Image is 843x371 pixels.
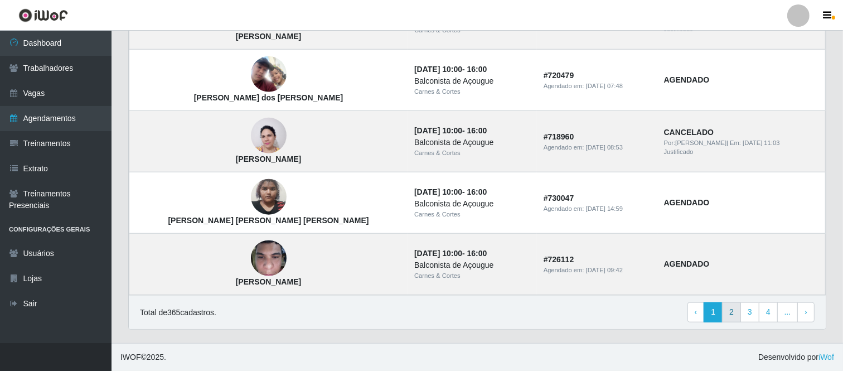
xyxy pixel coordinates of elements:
time: [DATE] 10:00 [414,65,462,74]
span: Por: [PERSON_NAME] [664,139,727,146]
strong: [PERSON_NAME] [236,155,301,163]
a: 4 [759,302,778,322]
time: [DATE] 10:00 [414,249,462,258]
a: 2 [722,302,741,322]
strong: # 718960 [544,132,574,141]
strong: - [414,126,487,135]
img: Thiago Macedo da rocha [251,235,287,282]
a: Previous [687,302,705,322]
span: › [805,307,807,316]
strong: [PERSON_NAME] [PERSON_NAME] [PERSON_NAME] [168,216,369,225]
strong: - [414,65,487,74]
div: Agendado em: [544,143,651,152]
img: Gabriel dos Santos de Lima [251,56,287,92]
a: iWof [818,353,834,362]
nav: pagination [687,302,815,322]
p: Total de 365 cadastros. [140,307,216,319]
img: Wanderlana Ferreira [251,112,287,160]
span: IWOF [120,353,141,362]
a: Next [797,302,815,322]
strong: # 730047 [544,194,574,203]
div: Agendado em: [544,81,651,91]
time: [DATE] 10:00 [414,187,462,196]
div: Justificado [664,147,818,157]
strong: AGENDADO [664,75,710,84]
div: Carnes & Cortes [414,210,530,219]
span: ‹ [695,307,697,316]
div: Agendado em: [544,204,651,214]
strong: # 720479 [544,71,574,80]
div: Agendado em: [544,266,651,275]
time: [DATE] 07:48 [586,83,623,89]
span: Desenvolvido por [758,351,834,363]
div: Carnes & Cortes [414,87,530,97]
div: Balconista de Açougue [414,75,530,87]
strong: AGENDADO [664,198,710,207]
strong: [PERSON_NAME] [236,32,301,41]
a: 3 [740,302,759,322]
div: Balconista de Açougue [414,259,530,271]
strong: - [414,249,487,258]
time: [DATE] 14:59 [586,205,623,212]
div: | Em: [664,138,818,148]
time: [DATE] 10:00 [414,126,462,135]
strong: [PERSON_NAME] dos [PERSON_NAME] [194,93,343,102]
div: Carnes & Cortes [414,271,530,281]
time: 16:00 [467,65,487,74]
time: 16:00 [467,126,487,135]
a: 1 [704,302,723,322]
strong: # 726112 [544,255,574,264]
strong: - [414,187,487,196]
div: Balconista de Açougue [414,198,530,210]
span: © 2025 . [120,351,166,363]
img: CoreUI Logo [18,8,68,22]
strong: AGENDADO [664,259,710,268]
div: Carnes & Cortes [414,148,530,158]
strong: CANCELADO [664,128,714,137]
time: 16:00 [467,249,487,258]
a: ... [777,302,798,322]
time: [DATE] 08:53 [586,144,623,151]
img: Larissa Letícia da Silva Santos [251,174,287,221]
div: Balconista de Açougue [414,137,530,148]
time: [DATE] 11:03 [743,139,779,146]
time: [DATE] 09:42 [586,267,623,273]
time: 16:00 [467,187,487,196]
strong: [PERSON_NAME] [236,277,301,286]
